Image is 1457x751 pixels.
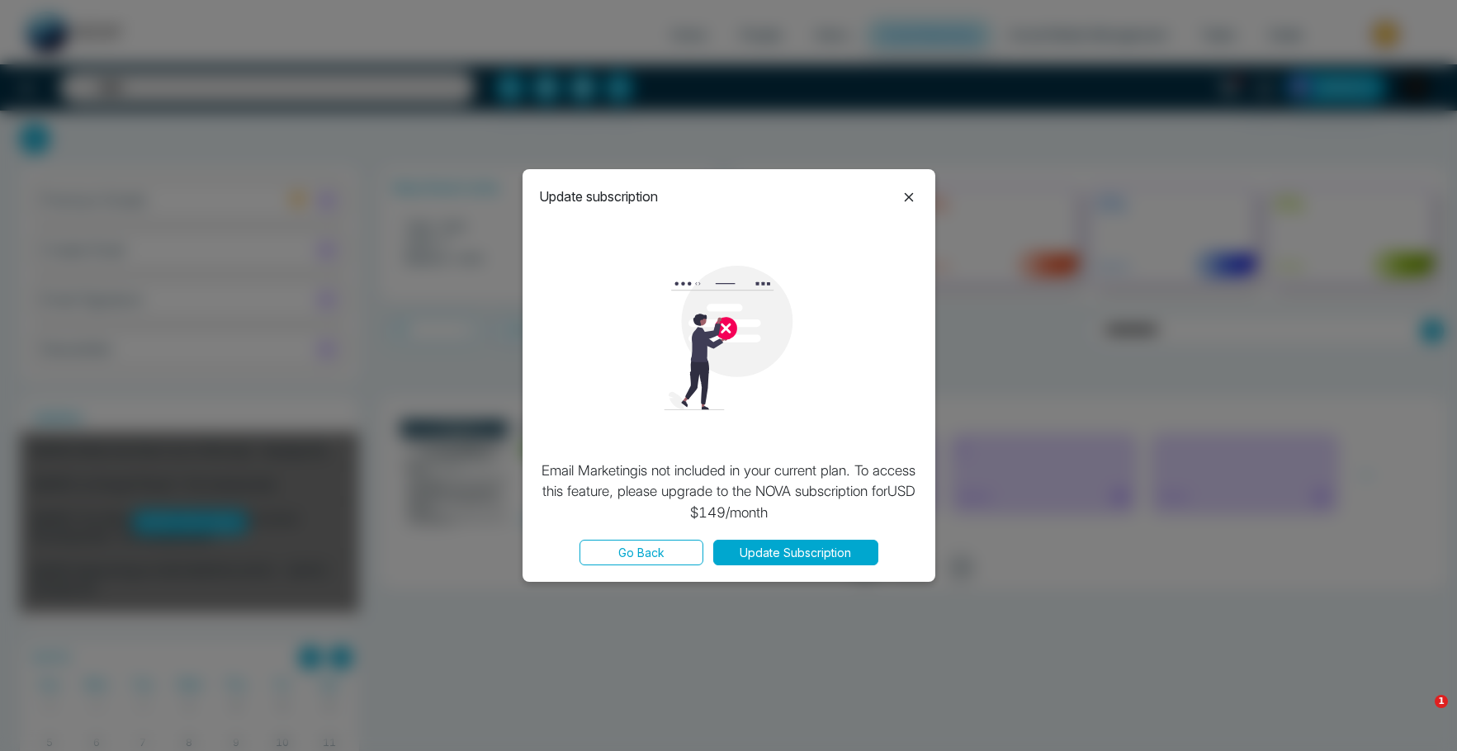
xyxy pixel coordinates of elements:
button: Go Back [579,540,703,565]
button: Update Subscription [713,540,878,565]
p: Update subscription [539,187,658,206]
iframe: Intercom live chat [1401,695,1440,734]
p: Email Marketing is not included in your current plan. To access this feature, please upgrade to t... [539,461,919,524]
span: 1 [1435,695,1448,708]
img: loading [656,266,801,410]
